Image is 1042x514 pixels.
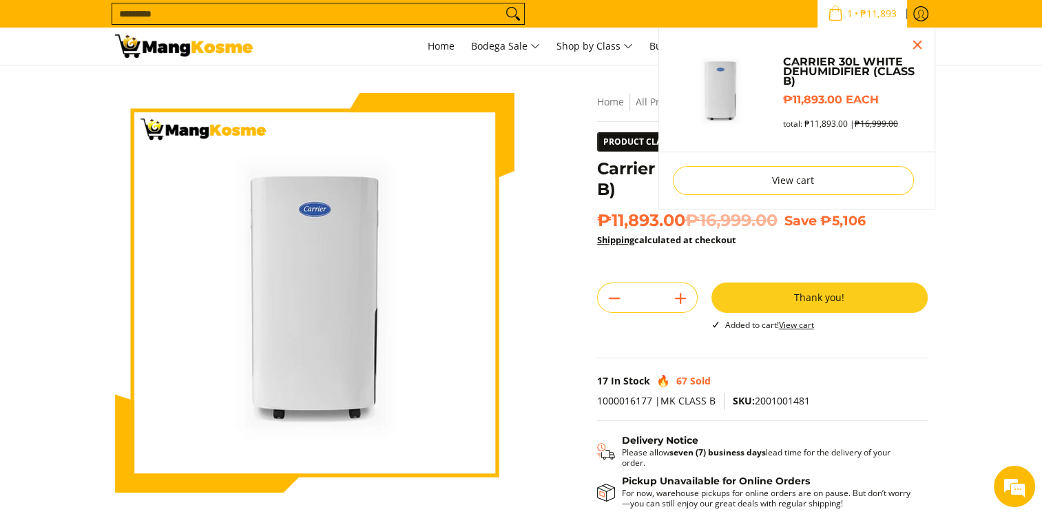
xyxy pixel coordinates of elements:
del: ₱16,999.00 [685,210,778,231]
s: ₱16,999.00 [854,118,897,130]
span: SKU: [733,394,755,407]
a: Home [597,95,624,108]
span: Home [428,39,455,52]
span: ₱5,106 [820,212,866,229]
a: Shipping [597,234,634,246]
button: Thank you! [711,282,928,313]
img: Carrier 30L White Dehumidifier (Class B) [115,93,514,493]
a: Bulk Center [643,28,710,65]
a: Shop by Class [550,28,640,65]
span: Shop by Class [556,38,633,55]
span: total: ₱11,893.00 | [782,119,897,129]
ul: Sub Menu [658,28,935,209]
span: • [824,6,901,21]
button: Subtract [598,287,631,309]
span: Bodega Sale [471,38,540,55]
p: Please allow lead time for the delivery of your order. [622,447,914,468]
span: Sold [690,374,711,387]
button: Add [664,287,697,309]
h6: ₱11,893.00 each [782,93,920,107]
span: ₱11,893.00 [597,210,778,231]
a: View cart [779,319,814,331]
strong: Delivery Notice [622,434,698,446]
a: View cart [673,166,914,195]
span: Bulk Center [649,39,703,52]
img: Carrier 30-Liter Dehumidifier - White (Class B) l Mang Kosme [115,34,253,58]
img: Default Title Carrier 30L White Dehumidifier (Class B) [673,41,769,138]
span: In Stock [611,374,650,387]
span: 17 [597,374,608,387]
a: Bodega Sale [464,28,547,65]
p: For now, warehouse pickups for online orders are on pause. But don’t worry—you can still enjoy ou... [622,488,914,508]
span: Added to cart! [725,319,814,331]
a: All Products [636,95,691,108]
span: ₱11,893 [858,9,899,19]
span: 1000016177 |MK CLASS B [597,394,716,407]
button: Search [502,3,524,24]
a: Home [421,28,461,65]
strong: seven (7) business days [669,446,766,458]
a: Carrier 30L White Dehumidifier (Class B) [782,57,920,86]
nav: Main Menu [267,28,928,65]
button: Shipping & Delivery [597,435,914,468]
a: Product Class Class B [597,132,740,152]
span: 67 [676,374,687,387]
strong: calculated at checkout [597,234,736,246]
span: 1 [845,9,855,19]
span: Product Class [598,133,677,151]
span: 2001001481 [733,394,810,407]
h1: Carrier 30L White Dehumidifier (Class B) [597,158,928,200]
nav: Breadcrumbs [597,93,928,111]
span: Save [784,212,817,229]
strong: Pickup Unavailable for Online Orders [622,475,810,487]
button: Close pop up [907,34,928,55]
